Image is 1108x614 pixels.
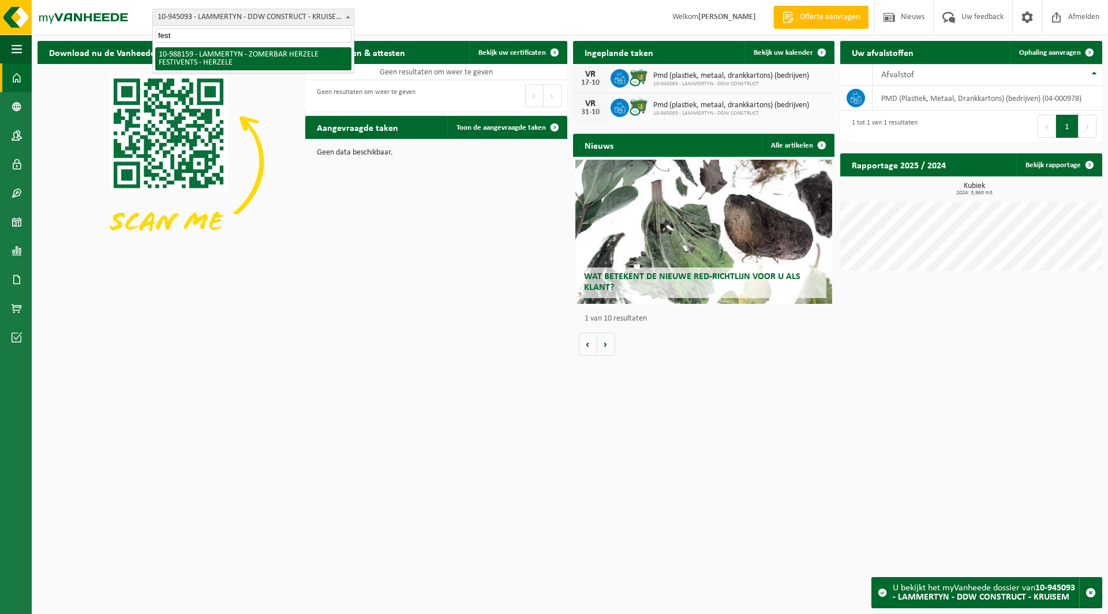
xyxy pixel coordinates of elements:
[629,97,649,116] img: WB-0660-CU
[584,272,800,292] span: Wat betekent de nieuwe RED-richtlijn voor u als klant?
[579,70,602,79] div: VR
[653,101,809,110] span: Pmd (plastiek, metaal, drankkartons) (bedrijven)
[846,190,1102,196] span: 2024: 3,960 m3
[305,64,567,80] td: Geen resultaten om weer te geven
[469,41,566,64] a: Bekijk uw certificaten
[1056,115,1079,138] button: 1
[478,49,546,56] span: Bekijk uw certificaten
[1016,153,1101,176] a: Bekijk rapportage
[305,41,417,63] h2: Certificaten & attesten
[456,124,546,131] span: Toon de aangevraagde taken
[544,84,562,107] button: Next
[653,71,809,81] span: Pmd (plastiek, metaal, drankkartons) (bedrijven)
[653,110,809,117] span: 10-945093 - LAMMERTYN - DDW CONSTRUCT
[155,47,351,70] li: 10-988159 - LAMMERTYN - ZOMERBAR HERZELE FESTIVENTS - HERZELE
[797,12,863,23] span: Offerte aanvragen
[152,9,354,26] span: 10-945093 - LAMMERTYN - DDW CONSTRUCT - KRUISEM
[840,153,957,176] h2: Rapportage 2025 / 2024
[579,108,602,116] div: 31-10
[38,64,300,260] img: Download de VHEPlus App
[873,86,1102,111] td: PMD (Plastiek, Metaal, Drankkartons) (bedrijven) (04-000978)
[744,41,833,64] a: Bekijk uw kalender
[1079,115,1096,138] button: Next
[629,67,649,87] img: WB-0660-CU
[653,81,809,88] span: 10-945093 - LAMMERTYN - DDW CONSTRUCT
[305,116,410,138] h2: Aangevraagde taken
[893,578,1079,608] div: U bekijkt het myVanheede dossier van
[1038,115,1056,138] button: Previous
[447,116,566,139] a: Toon de aangevraagde taken
[579,333,597,356] button: Vorige
[773,6,869,29] a: Offerte aanvragen
[575,160,832,304] a: Wat betekent de nieuwe RED-richtlijn voor u als klant?
[38,41,192,63] h2: Download nu de Vanheede+ app!
[846,114,918,139] div: 1 tot 1 van 1 resultaten
[881,70,914,80] span: Afvalstof
[585,315,829,323] p: 1 van 10 resultaten
[153,9,354,25] span: 10-945093 - LAMMERTYN - DDW CONSTRUCT - KRUISEM
[573,41,665,63] h2: Ingeplande taken
[893,583,1075,602] strong: 10-945093 - LAMMERTYN - DDW CONSTRUCT - KRUISEM
[579,99,602,108] div: VR
[754,49,813,56] span: Bekijk uw kalender
[311,83,415,108] div: Geen resultaten om weer te geven
[525,84,544,107] button: Previous
[698,13,756,21] strong: [PERSON_NAME]
[846,182,1102,196] h3: Kubiek
[317,149,556,157] p: Geen data beschikbaar.
[1019,49,1081,56] span: Ophaling aanvragen
[840,41,925,63] h2: Uw afvalstoffen
[1010,41,1101,64] a: Ophaling aanvragen
[573,134,625,156] h2: Nieuws
[597,333,615,356] button: Volgende
[579,79,602,87] div: 17-10
[762,134,833,157] a: Alle artikelen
